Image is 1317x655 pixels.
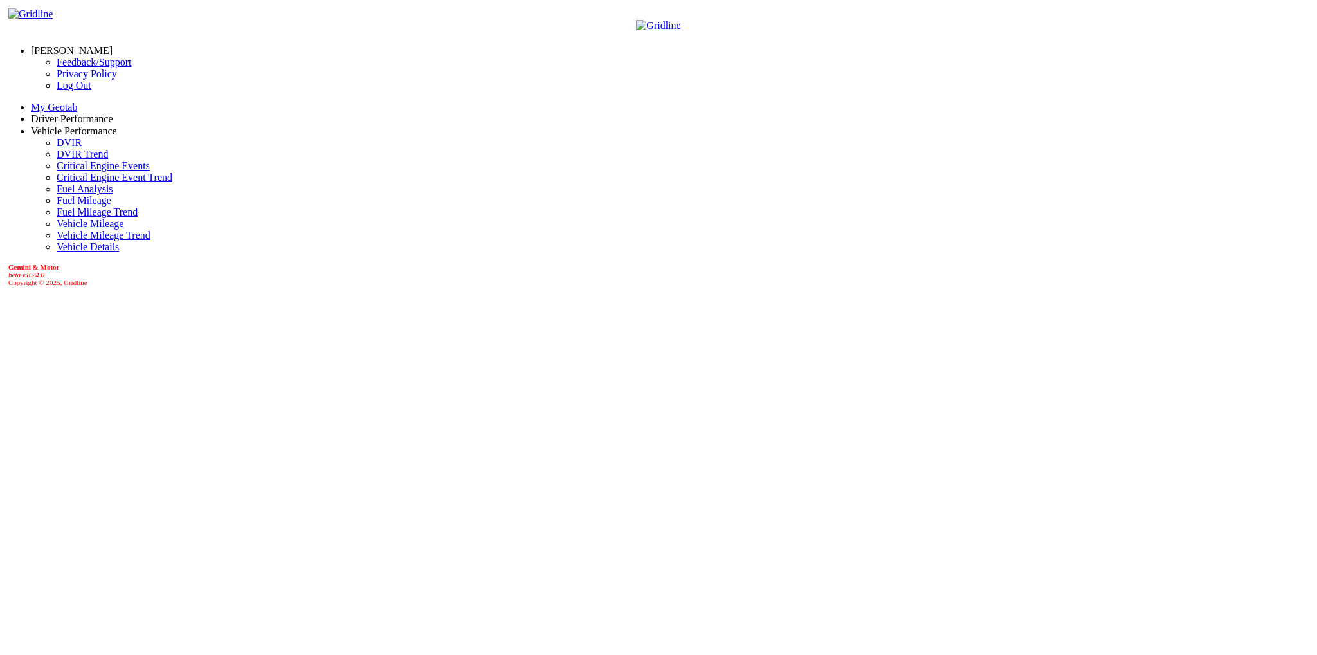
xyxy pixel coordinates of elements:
[57,172,172,183] a: Critical Engine Event Trend
[57,207,138,217] a: Fuel Mileage Trend
[57,195,111,206] a: Fuel Mileage
[8,8,53,20] img: Gridline
[31,113,113,124] a: Driver Performance
[57,183,113,194] a: Fuel Analysis
[57,230,150,241] a: Vehicle Mileage Trend
[31,102,77,113] a: My Geotab
[57,218,123,229] a: Vehicle Mileage
[636,20,680,32] img: Gridline
[8,263,59,271] b: Gemini & Motor
[57,125,101,136] a: Dashboard
[57,80,91,91] a: Log Out
[57,241,119,252] a: Vehicle Details
[8,263,1312,286] div: Copyright © 2025, Gridline
[31,45,113,56] a: [PERSON_NAME]
[57,160,150,171] a: Critical Engine Events
[8,271,44,279] i: beta v.8.24.0
[57,149,108,160] a: DVIR Trend
[57,68,117,79] a: Privacy Policy
[57,57,131,68] a: Feedback/Support
[57,137,82,148] a: DVIR
[31,125,117,136] a: Vehicle Performance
